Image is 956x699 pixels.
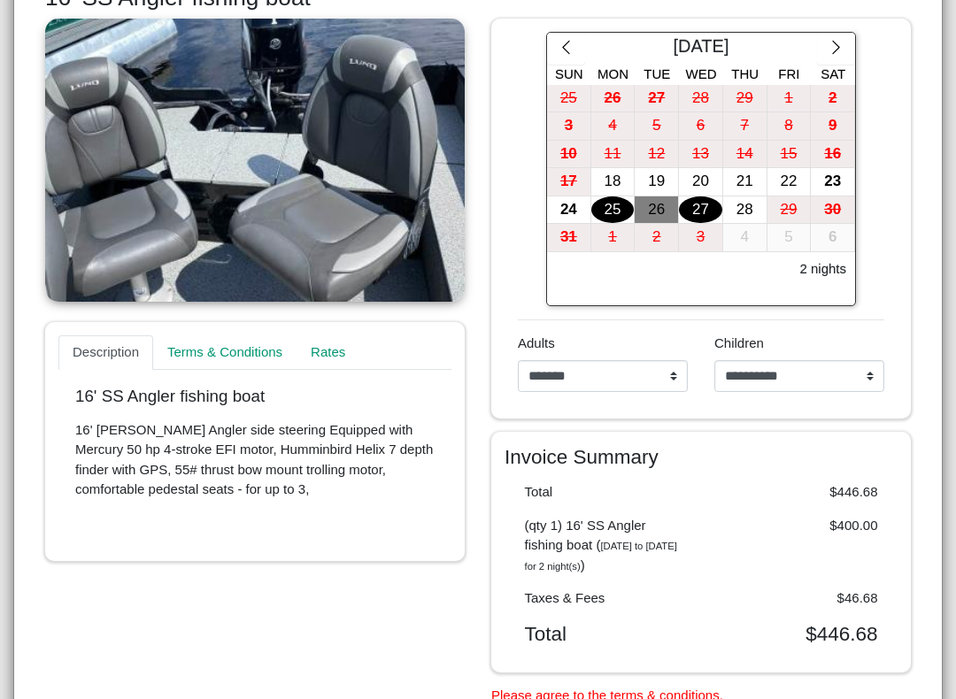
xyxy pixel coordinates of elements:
[679,112,723,141] button: 6
[591,196,635,224] div: 25
[767,141,811,168] div: 15
[591,224,635,251] div: 1
[635,168,678,196] div: 19
[153,335,297,371] a: Terms & Conditions
[635,85,678,112] div: 27
[679,224,722,251] div: 3
[714,335,764,350] span: Children
[767,196,812,225] button: 29
[811,141,855,169] button: 16
[512,482,702,503] div: Total
[547,224,590,251] div: 31
[679,168,723,196] button: 20
[767,112,811,140] div: 8
[635,168,679,196] button: 19
[591,112,636,141] button: 4
[547,168,590,196] div: 17
[723,141,767,169] button: 14
[811,196,854,224] div: 30
[767,85,811,112] div: 1
[635,141,679,169] button: 12
[701,588,891,609] div: $46.68
[679,112,722,140] div: 6
[635,112,678,140] div: 5
[723,224,767,252] button: 4
[591,141,636,169] button: 11
[512,588,702,609] div: Taxes & Fees
[679,85,723,113] button: 28
[701,622,891,646] div: $446.68
[767,112,812,141] button: 8
[778,66,799,81] span: Fri
[799,261,846,277] h6: 2 nights
[635,85,679,113] button: 27
[679,141,723,169] button: 13
[811,224,854,251] div: 6
[679,85,722,112] div: 28
[723,168,767,196] button: 21
[547,141,590,168] div: 10
[512,516,702,576] div: (qty 1) 16' SS Angler fishing boat ( )
[723,85,767,112] div: 29
[635,112,679,141] button: 5
[75,387,435,407] p: 16' SS Angler fishing boat
[811,196,855,225] button: 30
[811,141,854,168] div: 16
[635,224,679,252] button: 2
[679,224,723,252] button: 3
[547,141,591,169] button: 10
[811,85,855,113] button: 2
[555,66,583,81] span: Sun
[679,168,722,196] div: 20
[635,224,678,251] div: 2
[518,335,555,350] span: Adults
[723,196,767,224] div: 28
[505,445,898,469] h4: Invoice Summary
[547,196,591,225] button: 24
[767,85,812,113] button: 1
[731,66,759,81] span: Thu
[811,85,854,112] div: 2
[828,39,844,56] svg: chevron right
[811,168,854,196] div: 23
[701,482,891,503] div: $446.68
[585,33,817,65] div: [DATE]
[811,112,854,140] div: 9
[723,168,767,196] div: 21
[723,196,767,225] button: 28
[723,112,767,140] div: 7
[701,516,891,576] div: $400.00
[679,196,723,225] button: 27
[58,335,153,371] a: Description
[767,224,811,251] div: 5
[723,85,767,113] button: 29
[547,112,591,141] button: 3
[635,196,678,224] div: 26
[686,66,717,81] span: Wed
[635,141,678,168] div: 12
[811,224,855,252] button: 6
[547,196,590,224] div: 24
[547,224,591,252] button: 31
[547,33,585,65] button: chevron left
[679,141,722,168] div: 13
[591,85,635,112] div: 26
[821,66,845,81] span: Sat
[297,335,359,371] a: Rates
[767,168,811,196] div: 22
[723,141,767,168] div: 14
[512,622,702,646] div: Total
[547,112,590,140] div: 3
[767,224,812,252] button: 5
[591,168,636,196] button: 18
[558,39,574,56] svg: chevron left
[591,196,636,225] button: 25
[597,66,628,81] span: Mon
[723,224,767,251] div: 4
[591,112,635,140] div: 4
[767,196,811,224] div: 29
[591,224,636,252] button: 1
[635,196,679,225] button: 26
[547,168,591,196] button: 17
